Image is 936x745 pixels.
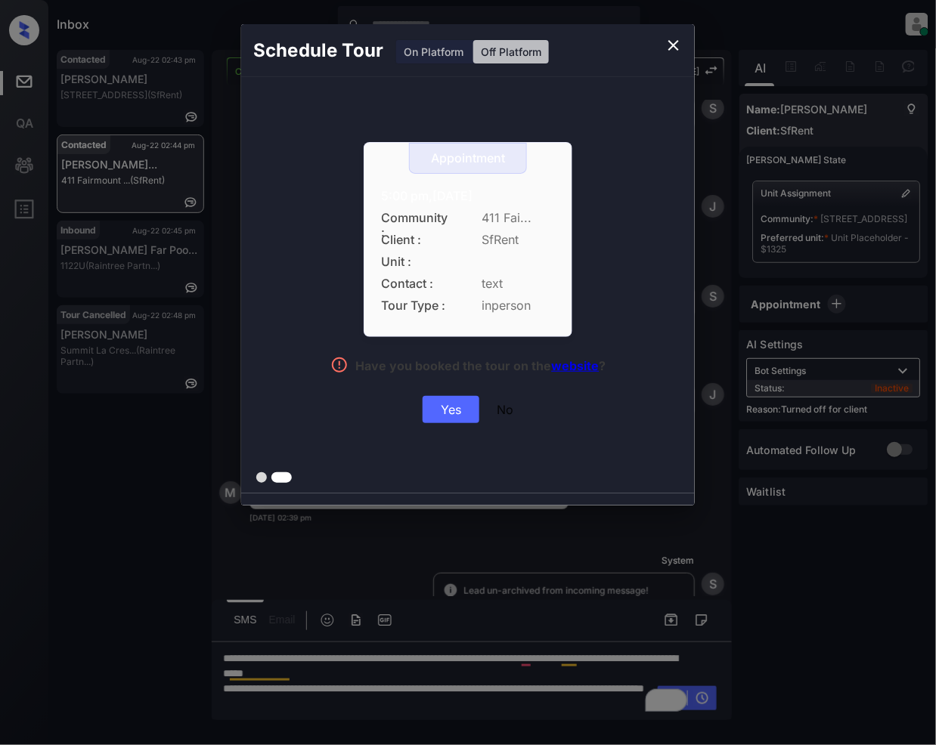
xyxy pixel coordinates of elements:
[482,298,555,313] span: inperson
[241,24,395,77] h2: Schedule Tour
[381,211,449,225] span: Community :
[423,396,479,423] div: Yes
[381,189,555,203] div: 5:00 pm,[DATE]
[381,277,449,291] span: Contact :
[356,358,606,377] div: Have you booked the tour on the ?
[482,233,555,247] span: SfRent
[381,298,449,313] span: Tour Type :
[659,30,689,60] button: close
[482,211,555,225] span: 411 Fai...
[381,233,449,247] span: Client :
[552,358,600,373] a: website
[482,277,555,291] span: text
[381,255,449,269] span: Unit :
[410,151,526,165] div: Appointment
[497,402,513,417] div: No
